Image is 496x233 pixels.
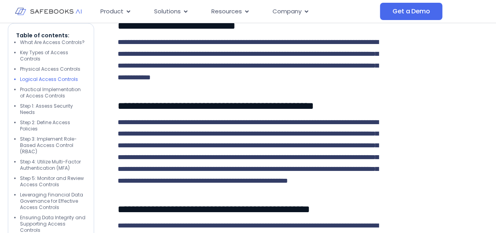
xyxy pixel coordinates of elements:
nav: Menu [94,4,380,19]
span: Resources [211,7,242,16]
span: Company [273,7,302,16]
li: Step 3: Implement Role-Based Access Control (RBAC) [20,136,86,155]
li: Key Types of Access Controls [20,50,86,62]
li: Step 1: Assess Security Needs [20,103,86,116]
span: Get a Demo [392,7,430,15]
div: Menu Toggle [94,4,380,19]
li: Logical Access Controls [20,76,86,83]
li: Practical Implementation of Access Controls [20,86,86,99]
a: Get a Demo [380,3,442,20]
li: Step 2: Define Access Policies [20,119,86,132]
li: What Are Access Controls? [20,39,86,46]
li: Step 4: Utilize Multi-Factor Authentication (MFA) [20,159,86,171]
li: Leveraging Financial Data Governance for Effective Access Controls [20,192,86,211]
span: Product [100,7,124,16]
li: Step 5: Monitor and Review Access Controls [20,175,86,188]
li: Physical Access Controls [20,66,86,72]
span: Solutions [154,7,181,16]
p: Table of contents: [16,31,86,39]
